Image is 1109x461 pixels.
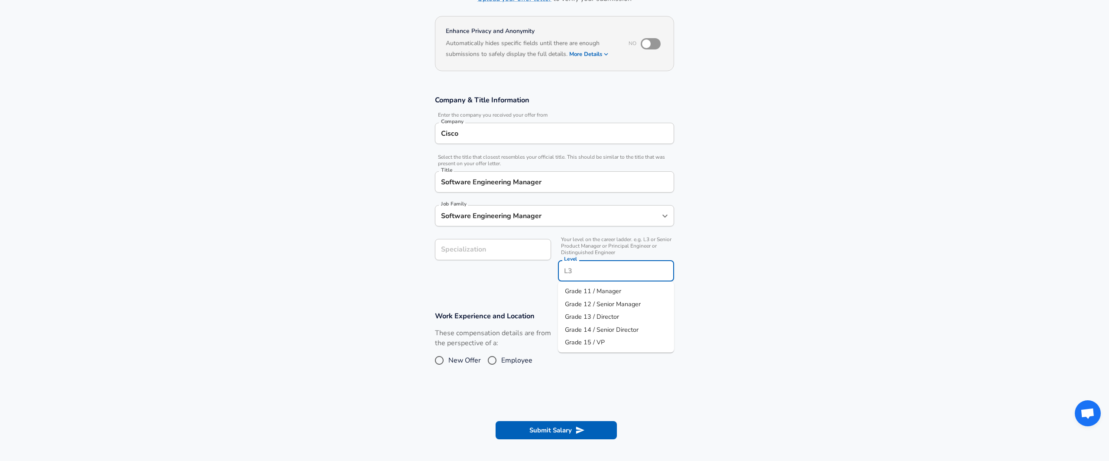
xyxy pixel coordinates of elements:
[1075,400,1101,426] div: Open chat
[441,201,467,206] label: Job Family
[496,421,617,439] button: Submit Salary
[446,27,617,36] h4: Enhance Privacy and Anonymity
[439,209,657,222] input: Software Engineer
[435,95,674,105] h3: Company & Title Information
[446,39,617,60] h6: Automatically hides specific fields until there are enough submissions to safely display the full...
[435,328,551,348] label: These compensation details are from the perspective of a:
[564,256,577,262] label: Level
[565,312,619,321] span: Grade 13 / Director
[435,239,551,260] input: Specialization
[441,167,452,173] label: Title
[659,210,671,222] button: Open
[435,311,674,321] h3: Work Experience and Location
[629,40,636,47] span: No
[565,325,639,334] span: Grade 14 / Senior Director
[439,175,670,189] input: Software Engineer
[569,48,609,60] button: More Details
[441,119,464,124] label: Company
[501,355,532,366] span: Employee
[439,127,670,140] input: Google
[565,300,641,308] span: Grade 12 / Senior Manager
[565,338,605,347] span: Grade 15 / VP
[558,236,674,256] span: Your level on the career ladder. e.g. L3 or Senior Product Manager or Principal Engineer or Disti...
[448,355,481,366] span: New Offer
[562,264,670,278] input: L3
[565,287,621,295] span: Grade 11 / Manager
[435,112,674,118] span: Enter the company you received your offer from
[435,154,674,167] span: Select the title that closest resembles your official title. This should be similar to the title ...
